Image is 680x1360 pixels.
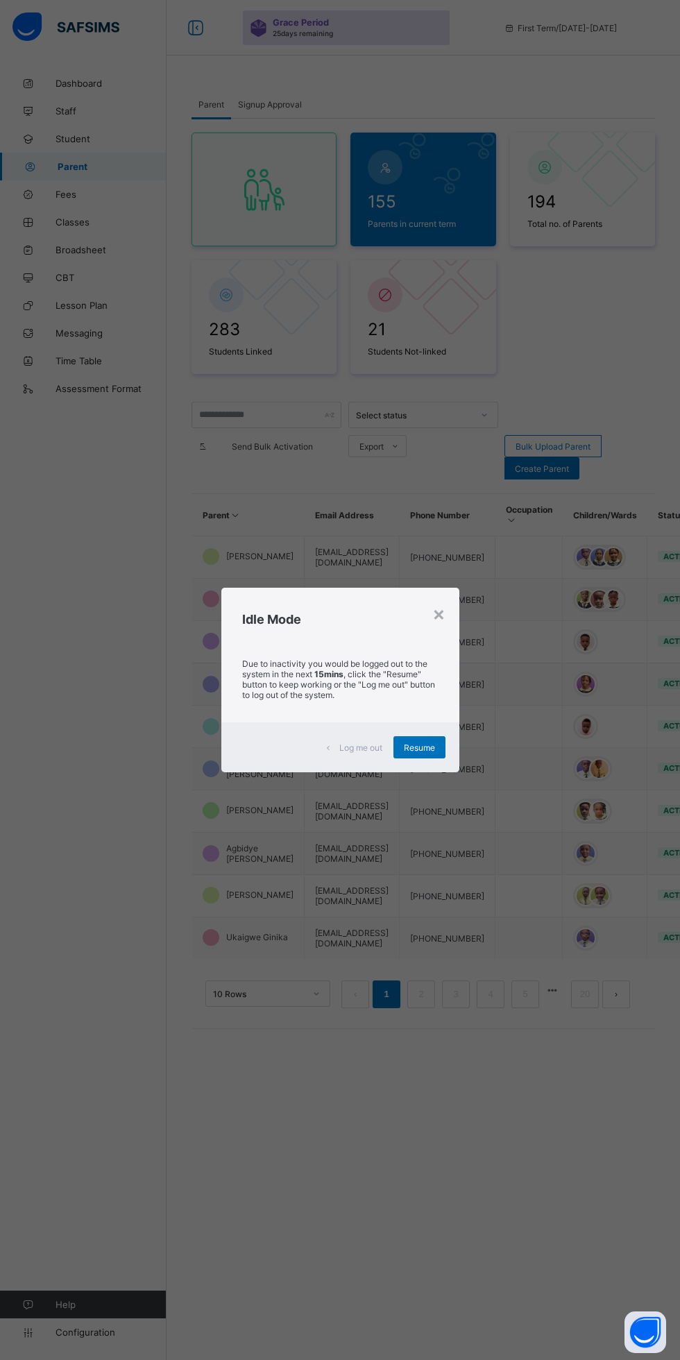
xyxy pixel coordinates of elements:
[242,658,439,700] p: Due to inactivity you would be logged out to the system in the next , click the "Resume" button t...
[339,742,382,753] span: Log me out
[404,742,435,753] span: Resume
[432,602,445,625] div: ×
[624,1311,666,1353] button: Open asap
[242,612,439,627] h2: Idle Mode
[314,669,343,679] strong: 15mins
